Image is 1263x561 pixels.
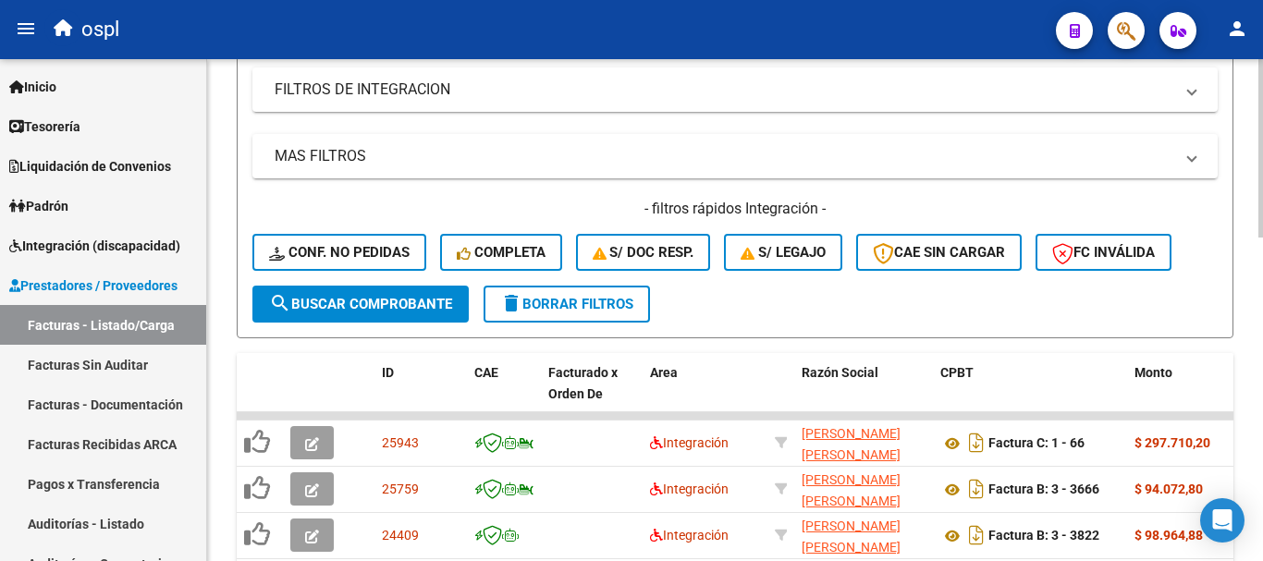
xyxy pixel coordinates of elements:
[467,353,541,434] datatable-header-cell: CAE
[252,199,1218,219] h4: - filtros rápidos Integración -
[252,67,1218,112] mat-expansion-panel-header: FILTROS DE INTEGRACION
[548,365,618,401] span: Facturado x Orden De
[741,244,826,261] span: S/ legajo
[500,292,522,314] mat-icon: delete
[650,482,729,496] span: Integración
[9,275,178,296] span: Prestadores / Proveedores
[9,196,68,216] span: Padrón
[252,286,469,323] button: Buscar Comprobante
[1052,244,1155,261] span: FC Inválida
[802,472,901,530] span: [PERSON_NAME] [PERSON_NAME] [PERSON_NAME]
[794,353,933,434] datatable-header-cell: Razón Social
[9,156,171,177] span: Liquidación de Convenios
[275,79,1173,100] mat-panel-title: FILTROS DE INTEGRACION
[988,482,1099,497] strong: Factura B: 3 - 3666
[856,234,1022,271] button: CAE SIN CARGAR
[1200,498,1245,543] div: Open Intercom Messenger
[802,470,926,508] div: 27202651882
[1134,435,1210,450] strong: $ 297.710,20
[988,529,1099,543] strong: Factura B: 3 - 3822
[484,286,650,323] button: Borrar Filtros
[382,435,419,450] span: 25943
[374,353,467,434] datatable-header-cell: ID
[643,353,767,434] datatable-header-cell: Area
[440,234,562,271] button: Completa
[252,134,1218,178] mat-expansion-panel-header: MAS FILTROS
[1134,482,1203,496] strong: $ 94.072,80
[964,520,988,550] i: Descargar documento
[1134,528,1203,543] strong: $ 98.964,88
[15,18,37,40] mat-icon: menu
[9,116,80,137] span: Tesorería
[382,482,419,496] span: 25759
[576,234,711,271] button: S/ Doc Resp.
[9,77,56,97] span: Inicio
[1127,353,1238,434] datatable-header-cell: Monto
[382,365,394,380] span: ID
[1134,365,1172,380] span: Monto
[650,528,729,543] span: Integración
[541,353,643,434] datatable-header-cell: Facturado x Orden De
[269,296,452,312] span: Buscar Comprobante
[802,426,901,483] span: [PERSON_NAME] [PERSON_NAME] [PERSON_NAME]
[964,428,988,457] i: Descargar documento
[964,474,988,504] i: Descargar documento
[802,516,926,555] div: 27202651882
[500,296,633,312] span: Borrar Filtros
[275,146,1173,166] mat-panel-title: MAS FILTROS
[650,435,729,450] span: Integración
[802,365,878,380] span: Razón Social
[9,236,180,256] span: Integración (discapacidad)
[650,365,678,380] span: Area
[724,234,842,271] button: S/ legajo
[252,234,426,271] button: Conf. no pedidas
[457,244,546,261] span: Completa
[940,365,974,380] span: CPBT
[1036,234,1171,271] button: FC Inválida
[269,244,410,261] span: Conf. no pedidas
[474,365,498,380] span: CAE
[593,244,694,261] span: S/ Doc Resp.
[988,436,1085,451] strong: Factura C: 1 - 66
[1226,18,1248,40] mat-icon: person
[873,244,1005,261] span: CAE SIN CARGAR
[933,353,1127,434] datatable-header-cell: CPBT
[269,292,291,314] mat-icon: search
[802,423,926,462] div: 23250897294
[81,9,119,50] span: ospl
[382,528,419,543] span: 24409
